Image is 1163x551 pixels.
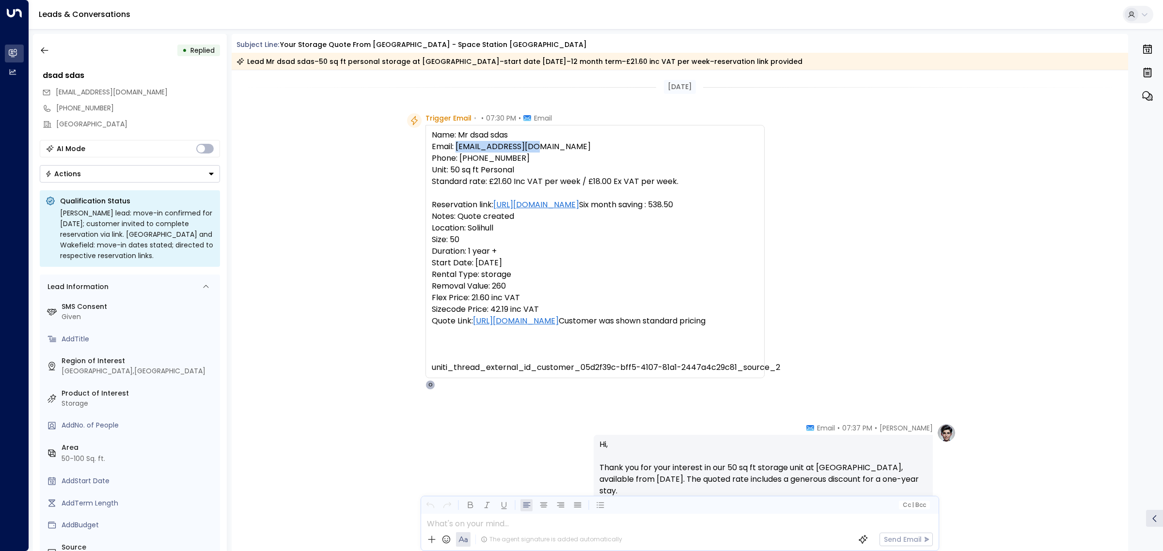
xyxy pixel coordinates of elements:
[45,169,81,178] div: Actions
[62,356,216,366] label: Region of Interest
[519,113,521,123] span: •
[62,498,216,508] div: AddTerm Length
[473,315,559,327] a: [URL][DOMAIN_NAME]
[190,46,215,55] span: Replied
[441,499,453,511] button: Redo
[62,520,216,530] div: AddBudget
[57,144,85,153] div: AI Mode
[56,119,220,129] div: [GEOGRAPHIC_DATA]
[62,366,216,376] div: [GEOGRAPHIC_DATA],[GEOGRAPHIC_DATA]
[56,87,168,97] span: sdasad@hotmail.com
[842,423,872,433] span: 07:37 PM
[62,312,216,322] div: Given
[44,282,109,292] div: Lead Information
[902,502,926,508] span: Cc Bcc
[280,40,587,50] div: Your storage quote from [GEOGRAPHIC_DATA] - Space Station [GEOGRAPHIC_DATA]
[837,423,840,433] span: •
[493,199,579,211] a: [URL][DOMAIN_NAME]
[432,129,758,373] pre: Name: Mr dsad sdas Email: [EMAIL_ADDRESS][DOMAIN_NAME] Phone: [PHONE_NUMBER] Unit: 50 sq ft Perso...
[62,398,216,409] div: Storage
[56,103,220,113] div: [PHONE_NUMBER]
[182,42,187,59] div: •
[60,196,214,206] p: Qualification Status
[486,113,516,123] span: 07:30 PM
[62,302,216,312] label: SMS Consent
[236,57,802,66] div: Lead Mr dsad sdas–50 sq ft personal storage at [GEOGRAPHIC_DATA]–start date [DATE]–12 month term–...
[40,165,220,183] div: Button group with a nested menu
[43,70,220,81] div: dsad sdas
[62,420,216,430] div: AddNo. of People
[425,380,435,390] div: O
[481,113,484,123] span: •
[62,476,216,486] div: AddStart Date
[817,423,835,433] span: Email
[62,443,216,453] label: Area
[425,113,471,123] span: Trigger Email
[40,165,220,183] button: Actions
[60,208,214,261] div: [PERSON_NAME] lead: move-in confirmed for [DATE]; customer invited to complete reservation via li...
[880,423,933,433] span: [PERSON_NAME]
[937,423,956,443] img: profile-logo.png
[664,80,696,94] div: [DATE]
[898,501,929,510] button: Cc|Bcc
[56,87,168,97] span: [EMAIL_ADDRESS][DOMAIN_NAME]
[481,535,622,544] div: The agent signature is added automatically
[62,334,216,344] div: AddTitle
[39,9,130,20] a: Leads & Conversations
[875,423,877,433] span: •
[62,454,105,464] div: 50-100 Sq. ft.
[236,40,279,49] span: Subject Line:
[62,388,216,398] label: Product of Interest
[912,502,914,508] span: |
[474,113,476,123] span: •
[534,113,552,123] span: Email
[424,499,436,511] button: Undo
